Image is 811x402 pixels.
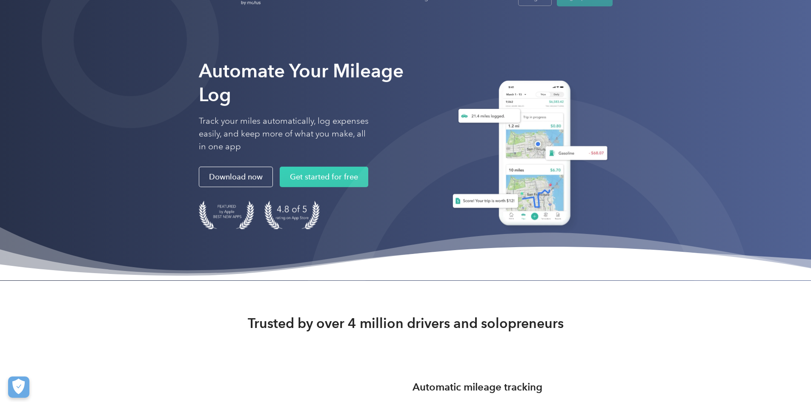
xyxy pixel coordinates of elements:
[280,167,368,187] a: Get started for free
[199,167,273,187] a: Download now
[442,74,613,235] img: Everlance, mileage tracker app, expense tracking app
[413,379,542,395] h3: Automatic mileage tracking
[199,201,254,229] img: Badge for Featured by Apple Best New Apps
[199,60,404,106] strong: Automate Your Mileage Log
[8,376,29,398] button: Cookies Settings
[248,315,564,332] strong: Trusted by over 4 million drivers and solopreneurs
[264,201,320,229] img: 4.9 out of 5 stars on the app store
[199,115,369,153] p: Track your miles automatically, log expenses easily, and keep more of what you make, all in one app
